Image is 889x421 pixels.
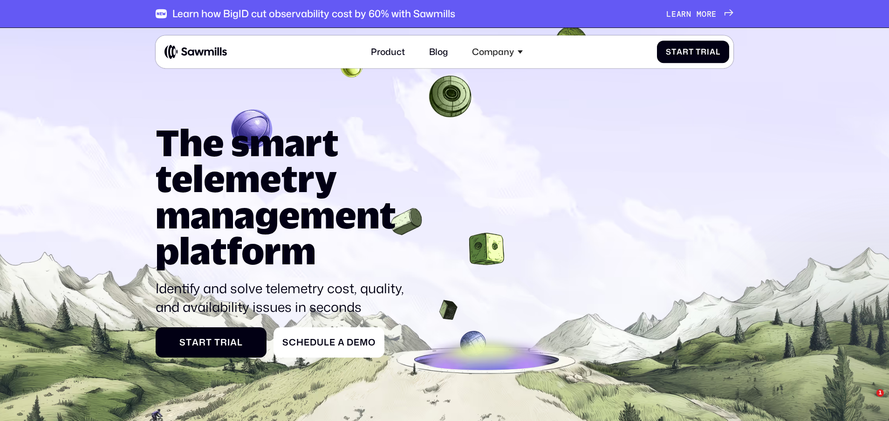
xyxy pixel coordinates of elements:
span: o [368,337,376,348]
span: e [354,337,360,348]
span: S [179,337,186,348]
span: r [701,47,707,56]
span: T [214,337,220,348]
span: d [310,337,317,348]
span: a [338,337,345,348]
span: e [329,337,335,348]
span: i [707,47,710,56]
span: T [696,47,701,56]
span: r [199,337,206,348]
span: r [681,9,686,19]
a: ScheduleaDemo [274,327,385,358]
span: a [230,337,237,348]
span: e [711,9,717,19]
span: l [716,47,720,56]
span: r [220,337,227,348]
span: t [206,337,212,348]
span: n [686,9,691,19]
a: Product [364,40,411,63]
span: c [289,337,296,348]
span: t [689,47,694,56]
span: l [324,337,329,348]
span: t [186,337,192,348]
span: i [227,337,230,348]
span: a [677,9,682,19]
div: Learn how BigID cut observability cost by 60% with Sawmills [172,8,455,20]
span: m [697,9,702,19]
a: Learnmore [666,9,733,19]
p: Identify and solve telemetry cost, quality, and availability issues in seconds [156,279,413,316]
span: o [702,9,707,19]
span: L [666,9,671,19]
span: S [282,337,289,348]
span: 1 [876,389,884,397]
span: S [666,47,671,56]
h1: The smart telemetry management platform [156,124,413,269]
span: e [304,337,310,348]
span: r [707,9,712,19]
span: m [360,337,368,348]
a: Blog [423,40,455,63]
span: h [296,337,304,348]
iframe: Intercom live chat [857,389,880,412]
a: StartTrial [657,41,729,63]
div: Company [472,47,514,57]
span: l [237,337,243,348]
span: r [683,47,689,56]
span: a [710,47,716,56]
div: Company [465,40,529,63]
span: t [671,47,677,56]
span: u [317,337,324,348]
span: e [671,9,677,19]
span: a [192,337,199,348]
span: D [347,337,354,348]
a: StartTrial [156,327,267,358]
span: a [677,47,683,56]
